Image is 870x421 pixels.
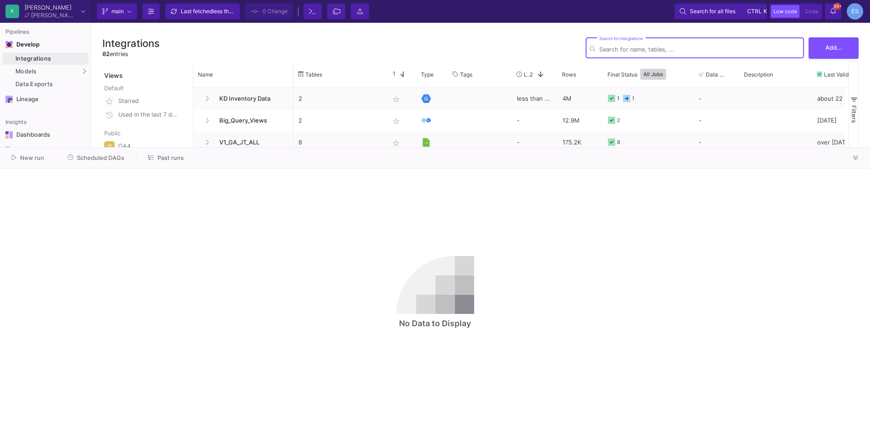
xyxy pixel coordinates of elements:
[512,131,557,153] div: -
[512,109,557,131] div: -
[157,154,184,161] span: Past runs
[5,131,13,139] img: Navigation icon
[607,64,681,85] div: Final Status
[389,70,395,78] span: 1
[460,71,472,78] span: Tags
[557,109,603,131] div: 12.9M
[812,87,867,109] div: about 22 hours ago
[809,37,859,59] button: Add...
[298,132,379,153] p: 8
[690,5,735,18] span: Search for all files
[102,62,188,80] div: Views
[15,55,86,62] div: Integrations
[747,6,762,17] span: ctrl
[699,110,734,131] div: -
[298,110,379,131] p: 2
[102,94,187,108] button: Starred
[77,154,124,161] span: Scheduled DAGs
[15,81,86,88] div: Data Exports
[421,118,431,123] img: Native Reference
[812,131,867,153] div: over [DATE]
[111,5,124,18] span: main
[214,88,288,109] span: KD Inventory Data
[25,5,77,10] div: [PERSON_NAME]
[744,71,773,78] span: Description
[20,154,44,161] span: New run
[102,50,160,58] div: entries
[774,8,797,15] span: Low code
[530,71,533,78] span: 2
[104,84,187,94] div: Default
[57,151,136,165] button: Scheduled DAGs
[2,78,88,90] a: Data Exports
[562,71,576,78] span: Rows
[834,3,841,10] span: 99+
[512,87,557,109] div: less than a minute ago
[421,71,434,78] span: Type
[16,96,76,103] div: Lineage
[850,105,858,123] span: Filters
[102,51,110,57] span: 82
[805,8,818,15] span: Code
[16,41,30,48] div: Develop
[97,4,137,19] button: main
[706,71,727,78] span: Data Tests
[391,94,402,105] mat-icon: star_border
[557,131,603,153] div: 175.2K
[824,71,854,78] span: Last Valid Job
[181,5,235,18] div: Last fetched
[396,256,474,314] img: no-data.svg
[632,88,634,109] div: 1
[2,143,88,158] a: Navigation iconWidgets
[391,138,402,149] mat-icon: star_border
[421,94,431,103] img: [Legacy] Google BigQuery
[137,151,195,165] button: Past runs
[557,87,603,109] div: 4M
[165,4,240,19] button: Last fetchedless than a minute ago
[599,46,800,53] input: Search for name, tables, ...
[15,68,37,75] span: Models
[118,139,179,153] div: GA4
[640,69,666,80] button: All Jobs
[102,37,160,49] h3: Integrations
[5,96,13,103] img: Navigation icon
[212,8,269,15] span: less than a minute ago
[524,71,530,78] span: Last Used
[744,6,762,17] button: ctrlk
[118,108,179,122] div: Used in the last 7 days
[617,88,619,109] div: 1
[844,3,863,20] button: ES
[699,88,734,109] div: -
[214,110,288,131] span: Big_Query_Views
[5,5,19,18] div: K
[2,53,88,65] a: Integrations
[305,71,322,78] span: Tables
[803,5,821,18] button: Code
[847,3,863,20] div: ES
[102,139,187,153] button: GA4
[298,88,379,109] p: 2
[16,131,76,139] div: Dashboards
[675,4,767,19] button: Search for all filesctrlk
[825,44,842,51] span: Add...
[2,128,88,142] a: Navigation iconDashboards
[31,12,77,18] div: [PERSON_NAME]
[617,132,620,153] div: 8
[104,129,187,139] div: Public
[16,147,76,154] div: Widgets
[699,132,734,153] div: -
[421,138,431,147] img: [Legacy] CSV
[102,108,187,122] button: Used in the last 7 days
[812,109,867,131] div: [DATE]
[617,110,620,131] div: 2
[771,5,799,18] button: Low code
[764,6,767,17] span: k
[214,132,288,153] span: V1_GA_JT_ALL
[198,71,213,78] span: Name
[2,92,88,107] a: Navigation iconLineage
[2,37,88,52] mat-expansion-panel-header: Navigation iconDevelop
[118,94,179,108] div: Starred
[391,116,402,127] mat-icon: star_border
[5,147,13,154] img: Navigation icon
[399,318,471,329] div: No Data to Display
